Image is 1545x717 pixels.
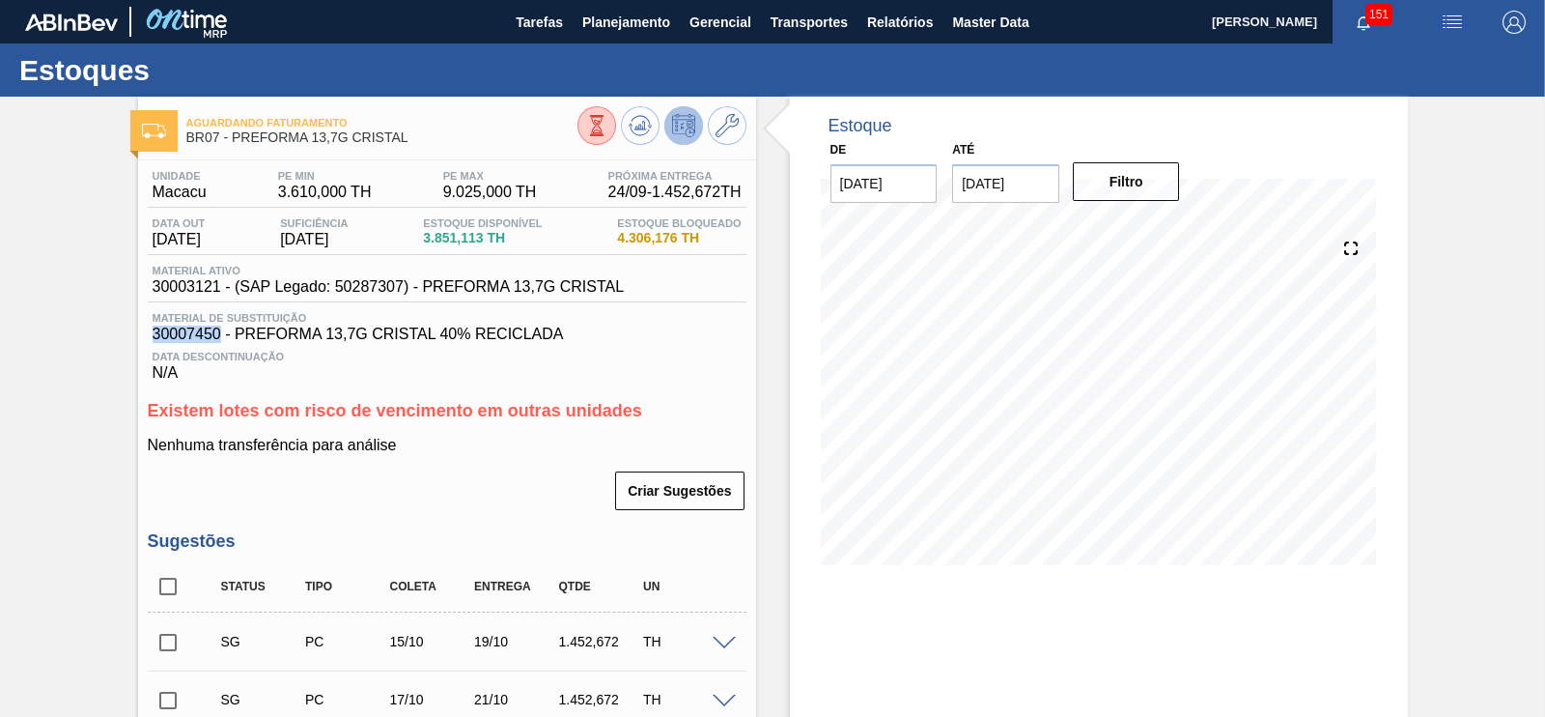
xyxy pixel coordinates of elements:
[469,634,562,649] div: 19/10/2025
[153,170,207,182] span: Unidade
[469,580,562,593] div: Entrega
[1441,11,1464,34] img: userActions
[577,106,616,145] button: Visão Geral dos Estoques
[216,634,309,649] div: Sugestão Criada
[385,692,478,707] div: 17/10/2025
[621,106,660,145] button: Atualizar Gráfico
[278,184,372,201] span: 3.610,000 TH
[1333,9,1394,36] button: Notificações
[153,231,206,248] span: [DATE]
[615,472,744,510] button: Criar Sugestões
[554,580,647,593] div: Qtde
[830,143,847,157] label: De
[148,437,746,454] p: Nenhuma transferência para análise
[280,217,348,229] span: Suficiência
[1365,4,1392,25] span: 151
[443,184,537,201] span: 9.025,000 TH
[153,265,625,276] span: Material ativo
[830,164,938,203] input: dd/mm/yyyy
[300,580,393,593] div: Tipo
[385,580,478,593] div: Coleta
[423,231,542,245] span: 3.851,113 TH
[952,11,1028,34] span: Master Data
[443,170,537,182] span: PE MAX
[186,130,577,145] span: BR07 - PREFORMA 13,7G CRISTAL
[1073,162,1180,201] button: Filtro
[153,312,742,324] span: Material de Substituição
[582,11,670,34] span: Planejamento
[153,184,207,201] span: Macacu
[516,11,563,34] span: Tarefas
[867,11,933,34] span: Relatórios
[153,326,742,343] span: 30007450 - PREFORMA 13,7G CRISTAL 40% RECICLADA
[952,143,974,157] label: Até
[617,470,745,512] div: Criar Sugestões
[638,634,731,649] div: TH
[617,217,741,229] span: Estoque Bloqueado
[708,106,746,145] button: Ir ao Master Data / Geral
[423,217,542,229] span: Estoque Disponível
[25,14,118,31] img: TNhmsLtSVTkK8tSr43FrP2fwEKptu5GPRR3wAAAABJRU5ErkJggg==
[148,531,746,552] h3: Sugestões
[142,124,166,138] img: Ícone
[153,278,625,296] span: 30003121 - (SAP Legado: 50287307) - PREFORMA 13,7G CRISTAL
[300,692,393,707] div: Pedido de Compra
[664,106,703,145] button: Desprogramar Estoque
[153,217,206,229] span: Data out
[148,401,642,420] span: Existem lotes com risco de vencimento em outras unidades
[617,231,741,245] span: 4.306,176 TH
[608,170,742,182] span: Próxima Entrega
[554,692,647,707] div: 1.452,672
[216,580,309,593] div: Status
[216,692,309,707] div: Sugestão Criada
[771,11,848,34] span: Transportes
[278,170,372,182] span: PE MIN
[280,231,348,248] span: [DATE]
[952,164,1059,203] input: dd/mm/yyyy
[638,692,731,707] div: TH
[153,351,742,362] span: Data Descontinuação
[829,116,892,136] div: Estoque
[1503,11,1526,34] img: Logout
[186,117,577,129] span: Aguardando Faturamento
[19,59,362,81] h1: Estoques
[469,692,562,707] div: 21/10/2025
[689,11,751,34] span: Gerencial
[385,634,478,649] div: 15/10/2025
[148,343,746,382] div: N/A
[300,634,393,649] div: Pedido de Compra
[608,184,742,201] span: 24/09 - 1.452,672 TH
[554,634,647,649] div: 1.452,672
[638,580,731,593] div: UN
